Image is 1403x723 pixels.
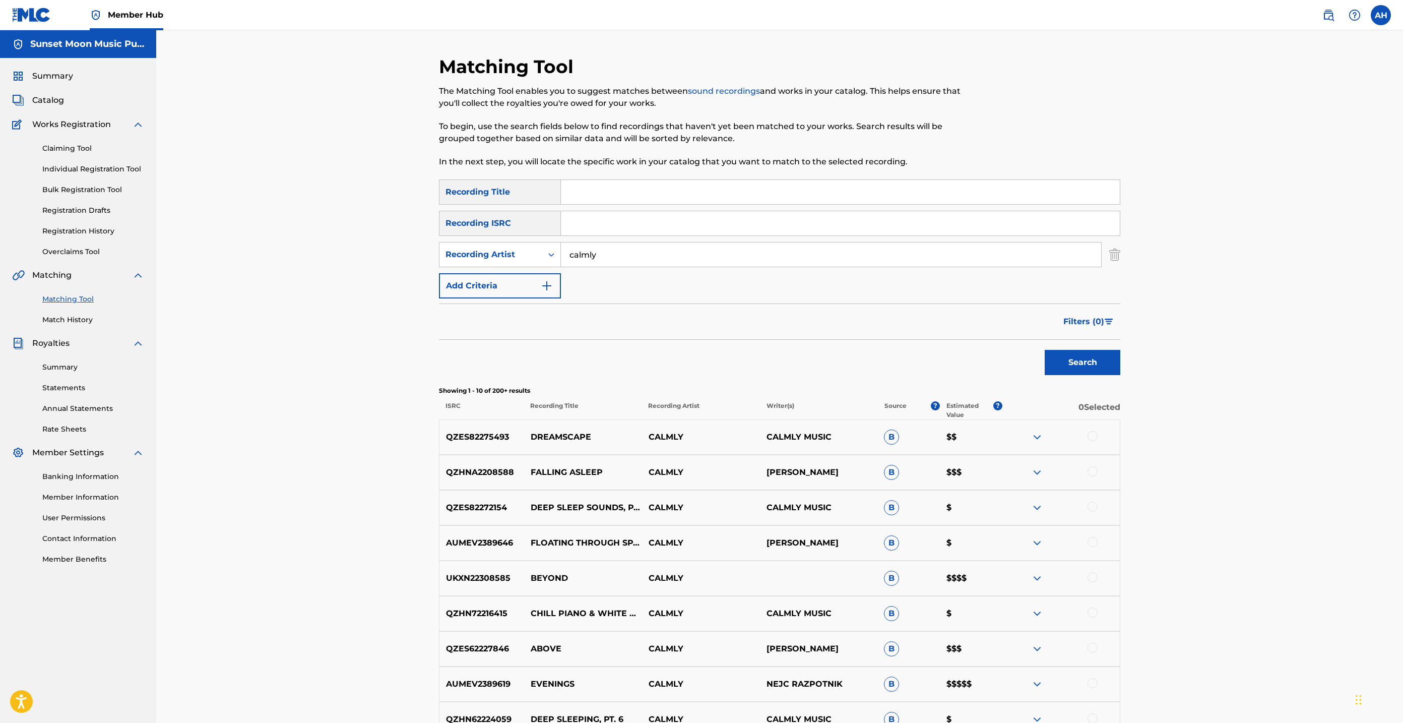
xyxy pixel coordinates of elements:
[1031,502,1043,514] img: expand
[1375,513,1403,594] iframe: Resource Center
[524,608,642,620] p: CHILL PIANO & WHITE NOISE
[12,94,24,106] img: Catalog
[42,383,144,393] a: Statements
[12,94,64,106] a: CatalogCatalog
[12,118,25,131] img: Works Registration
[42,403,144,414] a: Annual Statements
[524,678,642,690] p: EVENINGS
[42,247,144,257] a: Overclaims Tool
[1318,5,1338,25] a: Public Search
[132,118,144,131] img: expand
[940,537,1002,549] p: $
[42,554,144,565] a: Member Benefits
[642,643,759,655] p: CALMLY
[884,500,899,515] span: B
[439,120,964,145] p: To begin, use the search fields below to find recordings that haven't yet been matched to your wo...
[42,205,144,216] a: Registration Drafts
[439,156,964,168] p: In the next step, you will locate the specific work in your catalog that you want to match to the...
[439,537,524,549] p: AUMEV2389646
[688,86,760,96] a: sound recordings
[1322,9,1334,21] img: search
[642,502,759,514] p: CALMLY
[642,537,759,549] p: CALMLY
[1031,643,1043,655] img: expand
[439,466,524,478] p: QZHNA2208588
[642,466,759,478] p: CALMLY
[1109,242,1120,267] img: Delete Criterion
[42,533,144,544] a: Contact Information
[1031,678,1043,690] img: expand
[524,537,642,549] p: FLOATING THROUGH SPACE
[42,294,144,305] a: Matching Tool
[42,424,144,435] a: Rate Sheets
[884,401,907,419] p: Source
[642,678,759,690] p: CALMLY
[1031,537,1043,549] img: expand
[940,466,1002,478] p: $$$
[439,401,524,419] p: ISRC
[759,431,877,443] p: CALMLY MUSIC
[642,608,759,620] p: CALMLY
[32,447,104,459] span: Member Settings
[1002,401,1120,419] p: 0 Selected
[884,430,899,445] span: B
[12,8,51,22] img: MLC Logo
[439,431,524,443] p: QZES82275493
[439,678,524,690] p: AUMEV2389619
[524,572,642,584] p: BEYOND
[132,447,144,459] img: expand
[1353,675,1403,723] iframe: Chat Widget
[32,269,72,281] span: Matching
[946,401,993,419] p: Estimated Value
[940,608,1002,620] p: $
[42,362,144,373] a: Summary
[759,678,877,690] p: NEJC RAZPOTNIK
[759,401,877,419] p: Writer(s)
[439,85,964,109] p: The Matching Tool enables you to suggest matches between and works in your catalog. This helps en...
[884,606,899,621] span: B
[12,269,25,281] img: Matching
[32,118,111,131] span: Works Registration
[759,537,877,549] p: [PERSON_NAME]
[884,677,899,692] span: B
[940,643,1002,655] p: $$$
[439,572,524,584] p: UKXN22308585
[439,179,1120,380] form: Search Form
[524,431,642,443] p: DREAMSCAPE
[1356,685,1362,715] div: Drag
[32,337,70,349] span: Royalties
[1063,316,1104,328] span: Filters ( 0 )
[445,249,536,261] div: Recording Artist
[439,386,1120,395] p: Showing 1 - 10 of 200+ results
[42,513,144,523] a: User Permissions
[108,9,163,21] span: Member Hub
[1349,9,1361,21] img: help
[993,401,1002,410] span: ?
[42,492,144,503] a: Member Information
[1345,5,1365,25] div: Help
[759,502,877,514] p: CALMLY MUSIC
[940,431,1002,443] p: $$
[42,185,144,195] a: Bulk Registration Tool
[884,465,899,480] span: B
[642,401,759,419] p: Recording Artist
[759,643,877,655] p: [PERSON_NAME]
[42,471,144,482] a: Banking Information
[32,70,73,82] span: Summary
[1031,608,1043,620] img: expand
[1031,466,1043,478] img: expand
[940,502,1002,514] p: $
[132,337,144,349] img: expand
[12,70,73,82] a: SummarySummary
[439,643,524,655] p: QZES62227846
[759,466,877,478] p: [PERSON_NAME]
[1031,572,1043,584] img: expand
[32,94,64,106] span: Catalog
[439,608,524,620] p: QZHN72216415
[642,572,759,584] p: CALMLY
[30,38,144,50] h5: Sunset Moon Music Publishing
[439,55,579,78] h2: Matching Tool
[42,226,144,236] a: Registration History
[12,70,24,82] img: Summary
